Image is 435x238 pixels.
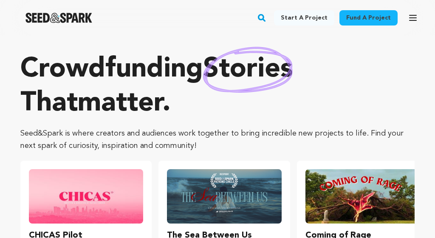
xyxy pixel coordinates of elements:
[203,47,293,93] img: hand sketched image
[25,13,92,23] a: Seed&Spark Homepage
[20,127,415,152] p: Seed&Spark is where creators and audiences work together to bring incredible new projects to life...
[29,169,143,224] img: CHICAS Pilot image
[25,13,92,23] img: Seed&Spark Logo Dark Mode
[78,90,162,117] span: matter
[167,169,281,224] img: The Sea Between Us image
[305,169,420,224] img: Coming of Rage image
[339,10,398,25] a: Fund a project
[274,10,334,25] a: Start a project
[20,53,415,121] p: Crowdfunding that .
